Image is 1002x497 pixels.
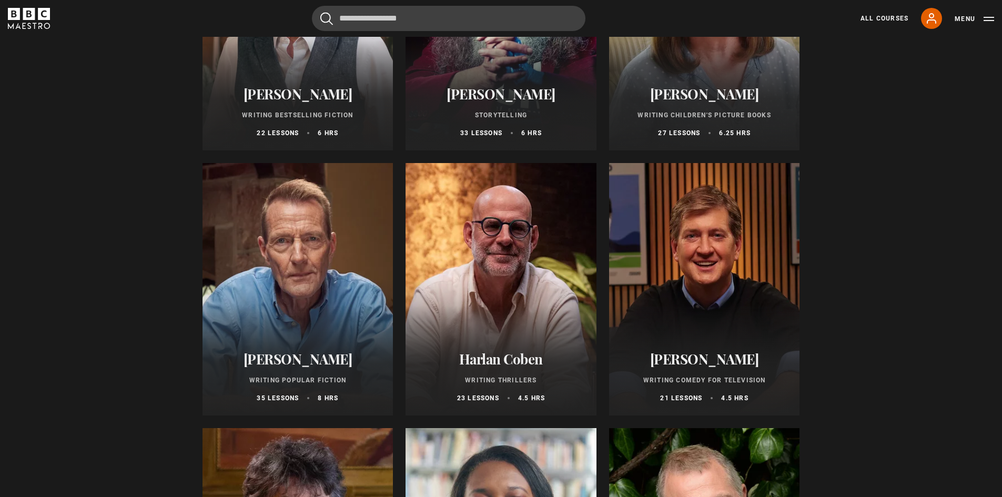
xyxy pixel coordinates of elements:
p: Writing Popular Fiction [215,376,381,385]
p: 23 lessons [457,393,499,403]
p: Writing Comedy for Television [622,376,787,385]
p: 4.5 hrs [518,393,545,403]
p: Writing Bestselling Fiction [215,110,381,120]
h2: [PERSON_NAME] [215,351,381,367]
svg: BBC Maestro [8,8,50,29]
a: All Courses [861,14,908,23]
p: Writing Thrillers [418,376,584,385]
h2: [PERSON_NAME] [622,86,787,102]
h2: [PERSON_NAME] [418,86,584,102]
a: [PERSON_NAME] Writing Comedy for Television 21 lessons 4.5 hrs [609,163,800,415]
p: 6 hrs [318,128,338,138]
h2: Harlan Coben [418,351,584,367]
p: 6 hrs [521,128,542,138]
p: 22 lessons [257,128,299,138]
p: 35 lessons [257,393,299,403]
p: Writing Children's Picture Books [622,110,787,120]
p: 21 lessons [660,393,702,403]
p: 4.5 hrs [721,393,748,403]
p: Storytelling [418,110,584,120]
a: Harlan Coben Writing Thrillers 23 lessons 4.5 hrs [406,163,596,415]
input: Search [312,6,585,31]
p: 33 lessons [460,128,502,138]
a: [PERSON_NAME] Writing Popular Fiction 35 lessons 8 hrs [203,163,393,415]
h2: [PERSON_NAME] [215,86,381,102]
button: Toggle navigation [955,14,994,24]
p: 6.25 hrs [719,128,751,138]
button: Submit the search query [320,12,333,25]
h2: [PERSON_NAME] [622,351,787,367]
p: 8 hrs [318,393,338,403]
p: 27 lessons [658,128,700,138]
